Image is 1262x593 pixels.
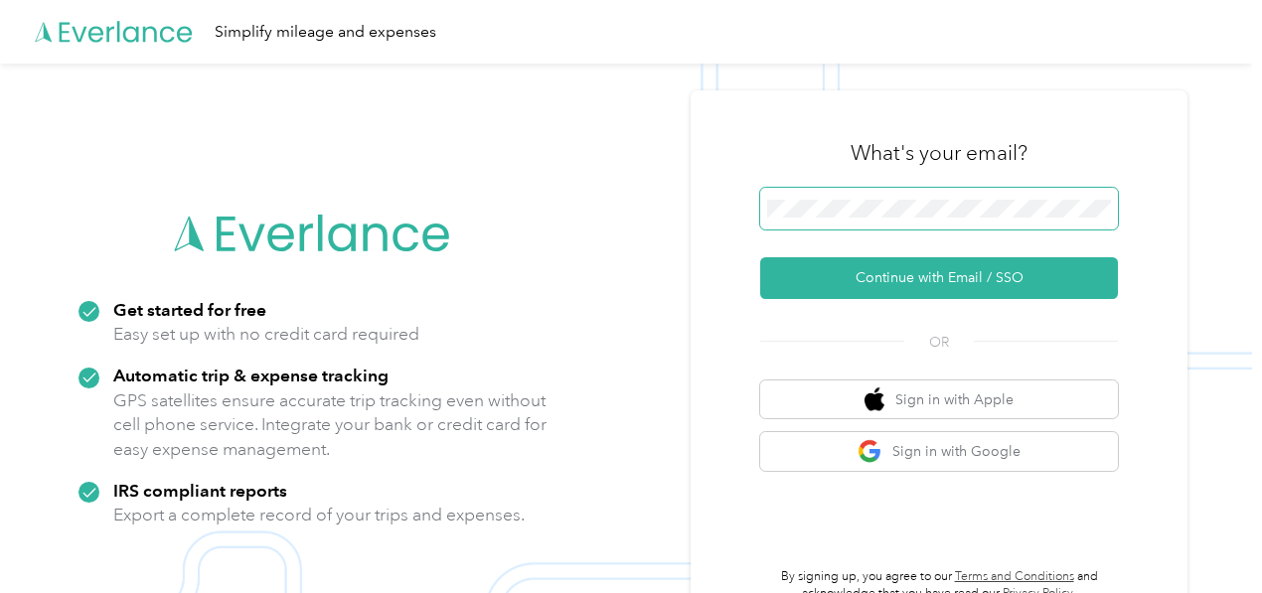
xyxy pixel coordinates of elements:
[113,322,419,347] p: Easy set up with no credit card required
[851,139,1027,167] h3: What's your email?
[865,387,884,412] img: apple logo
[858,439,882,464] img: google logo
[113,503,525,527] p: Export a complete record of your trips and expenses.
[904,332,974,353] span: OR
[113,388,548,462] p: GPS satellites ensure accurate trip tracking even without cell phone service. Integrate your bank...
[760,380,1118,419] button: apple logoSign in with Apple
[955,569,1074,584] a: Terms and Conditions
[113,365,389,385] strong: Automatic trip & expense tracking
[760,432,1118,471] button: google logoSign in with Google
[215,20,436,45] div: Simplify mileage and expenses
[760,257,1118,299] button: Continue with Email / SSO
[113,299,266,320] strong: Get started for free
[113,480,287,501] strong: IRS compliant reports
